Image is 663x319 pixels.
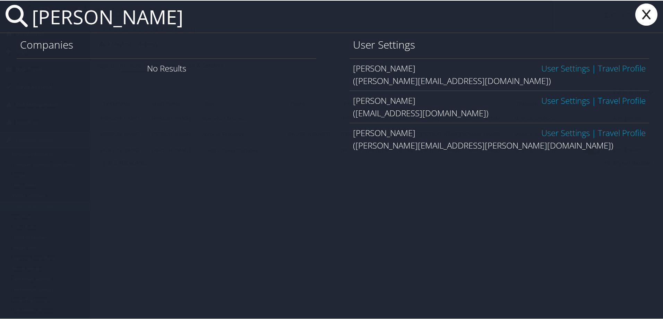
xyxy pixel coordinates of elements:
[17,58,316,77] div: No Results
[598,62,646,73] a: View OBT Profile
[590,126,598,138] span: |
[590,94,598,106] span: |
[541,62,590,73] a: User Settings
[353,94,415,106] span: [PERSON_NAME]
[20,37,313,51] h1: Companies
[353,138,646,151] div: ([PERSON_NAME][EMAIL_ADDRESS][PERSON_NAME][DOMAIN_NAME])
[598,94,646,106] a: View OBT Profile
[353,126,415,138] span: [PERSON_NAME]
[353,74,646,86] div: ([PERSON_NAME][EMAIL_ADDRESS][DOMAIN_NAME])
[541,94,590,106] a: User Settings
[541,126,590,138] a: User Settings
[590,62,598,73] span: |
[598,126,646,138] a: View OBT Profile
[353,62,415,73] span: [PERSON_NAME]
[353,37,646,51] h1: User Settings
[353,106,646,119] div: ([EMAIL_ADDRESS][DOMAIN_NAME])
